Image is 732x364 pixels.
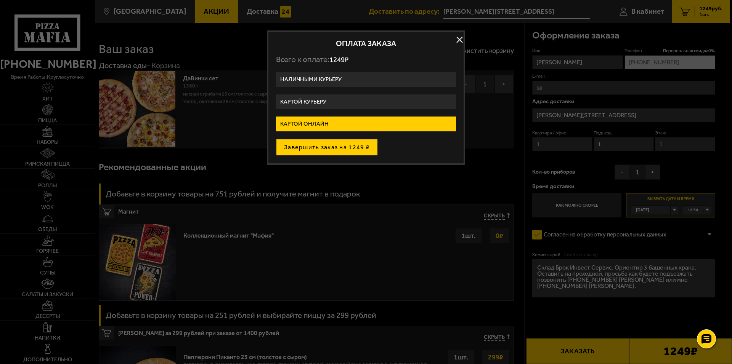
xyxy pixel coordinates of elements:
[276,117,456,131] label: Картой онлайн
[276,55,456,64] p: Всего к оплате:
[329,55,348,64] span: 1249 ₽
[276,94,456,109] label: Картой курьеру
[276,139,378,156] button: Завершить заказ на 1249 ₽
[276,40,456,47] h2: Оплата заказа
[276,72,456,87] label: Наличными курьеру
